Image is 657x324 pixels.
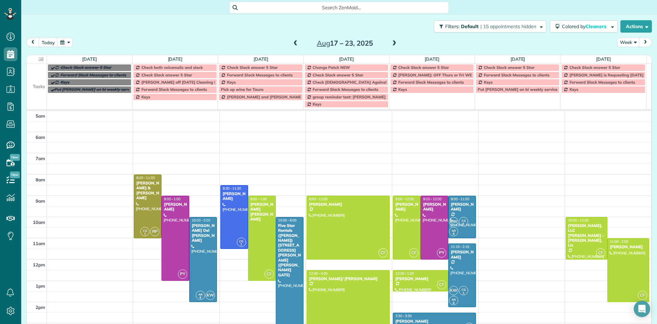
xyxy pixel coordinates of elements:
[136,181,159,201] div: [PERSON_NAME] & [PERSON_NAME]
[398,87,407,92] span: Keys
[434,20,546,33] button: Filters: Default | 15 appointments hidden
[309,197,327,201] span: 9:00 - 12:00
[423,197,441,201] span: 9:00 - 12:00
[395,197,414,201] span: 9:00 - 12:00
[620,20,652,33] button: Actions
[585,23,607,29] span: Cleaners
[33,241,45,246] span: 11am
[141,87,207,92] span: Forward Slack Messages to clients
[478,87,559,92] span: Put [PERSON_NAME] on bi weekly services
[265,269,274,279] span: CF
[639,38,652,47] button: next
[192,218,210,223] span: 10:00 - 2:00
[36,156,45,161] span: 7am
[449,231,458,237] small: 6
[143,229,147,232] span: CG
[395,276,446,281] div: [PERSON_NAME]
[164,202,187,212] div: [PERSON_NAME]
[398,72,481,77] span: [PERSON_NAME]: OFF Thurs or Fri WEEKLY
[484,72,550,77] span: Forward Slack Messages to clients
[254,56,268,62] a: [DATE]
[26,38,39,47] button: prev
[198,292,203,296] span: AR
[596,248,605,257] span: CF
[313,101,322,107] span: Keys
[141,72,192,77] span: Check Slack answer 5 Star
[33,262,45,267] span: 12pm
[317,39,330,47] span: Aug
[36,198,45,204] span: 9am
[568,218,589,223] span: 10:00 - 12:00
[445,23,460,29] span: Filters:
[227,94,336,99] span: [PERSON_NAME] and [PERSON_NAME] Off Every [DATE]
[398,65,449,70] span: Check Slack answer 5 Star
[313,80,412,85] span: Check [DEMOGRAPHIC_DATA] Against Spreadsheet
[36,134,45,140] span: 6am
[221,87,263,92] span: Pick up wine for Tauro
[450,250,474,260] div: [PERSON_NAME]
[223,186,241,191] span: 8:30 - 11:30
[480,23,536,29] span: | 15 appointments hidden
[451,244,469,249] span: 11:15 - 2:15
[634,301,650,317] div: Open Intercom Messenger
[10,154,20,161] span: New
[61,80,69,85] span: Keys
[452,229,456,232] span: AR
[36,283,45,289] span: 1pm
[237,241,246,248] small: 1
[309,276,388,281] div: [PERSON_NAME]/ [PERSON_NAME]
[339,56,354,62] a: [DATE]
[178,269,187,279] span: PY
[484,80,493,85] span: Keys
[227,72,293,77] span: Forward Slack Messages to clients
[302,39,388,47] h2: 17 – 23, 2025
[395,314,412,318] span: 2:30 - 3:30
[82,56,97,62] a: [DATE]
[36,177,45,182] span: 8am
[638,291,647,300] span: CF
[451,197,469,201] span: 9:00 - 11:00
[141,65,203,70] span: Check both voicemails and slack
[222,191,246,201] div: [PERSON_NAME]
[437,280,446,289] span: CF
[191,223,215,243] div: [PERSON_NAME] Del [PERSON_NAME]
[511,56,525,62] a: [DATE]
[61,72,126,77] span: Forward Slack Messages to clients
[206,291,215,300] span: KW
[313,87,378,92] span: Forward Slack Messages to clients
[250,202,274,222] div: [PERSON_NAME] [PERSON_NAME]
[196,295,205,301] small: 6
[449,217,458,226] span: KW
[309,202,388,207] div: [PERSON_NAME]
[449,286,458,295] span: KW
[141,80,235,85] span: [PERSON_NAME] off [DATE] Cleaning Restaurant
[569,65,620,70] span: Check Slack answer 5 Star
[309,271,327,276] span: 12:30 - 4:30
[141,94,150,99] span: Keys
[398,80,464,85] span: Forward Slack Messages to clients
[250,197,267,201] span: 9:00 - 1:00
[437,248,446,257] span: PY
[378,248,388,257] span: CF
[609,244,647,249] div: [PERSON_NAME]
[395,202,418,212] div: [PERSON_NAME]
[459,221,468,227] small: 1
[449,300,458,307] small: 6
[313,72,363,77] span: Check Slack answer 5 Star
[313,65,350,70] span: Change Patch NEW
[395,271,414,276] span: 12:30 - 1:30
[54,87,136,92] span: Put [PERSON_NAME] on bi weekly services
[164,197,180,201] span: 9:00 - 1:00
[596,56,611,62] a: [DATE]
[461,23,479,29] span: Default
[136,176,155,180] span: 8:00 - 11:00
[430,20,546,33] a: Filters: Default | 15 appointments hidden
[459,290,468,297] small: 1
[36,304,45,310] span: 2pm
[39,38,58,47] button: today
[462,288,466,291] span: CG
[610,239,628,244] span: 11:00 - 2:00
[452,298,456,301] span: AR
[150,227,159,236] span: RP
[450,202,474,212] div: [PERSON_NAME]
